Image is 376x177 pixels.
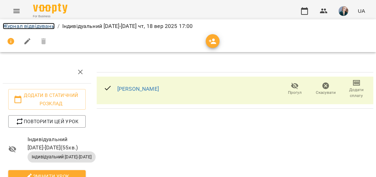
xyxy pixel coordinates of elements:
button: UA [355,4,368,17]
li: / [57,22,60,30]
nav: breadcrumb [3,22,373,30]
button: Скасувати [310,79,341,99]
span: Додати в статичний розклад [14,91,80,108]
a: Журнал відвідувань [3,23,55,29]
p: Індивідуальний [DATE]-[DATE] чт, 18 вер 2025 17:00 [62,22,193,30]
img: Voopty Logo [33,3,67,13]
span: Індивідуальний [DATE]-[DATE] ( 55 хв. ) [28,135,86,151]
button: Menu [8,3,25,19]
span: Індивідуальний [DATE]-[DATE] [28,154,96,160]
button: Додати в статичний розклад [8,89,86,110]
span: Повторити цей урок [14,117,80,126]
button: Прогул [279,79,310,99]
a: [PERSON_NAME] [117,86,159,92]
span: Додати сплату [345,87,368,99]
button: Додати сплату [341,79,372,99]
span: Скасувати [316,90,336,96]
span: UA [358,7,365,14]
span: Прогул [288,90,302,96]
img: f478de67e57239878430fd83bbb33d9f.jpeg [339,6,348,16]
button: Повторити цей урок [8,115,86,128]
span: For Business [33,14,67,19]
